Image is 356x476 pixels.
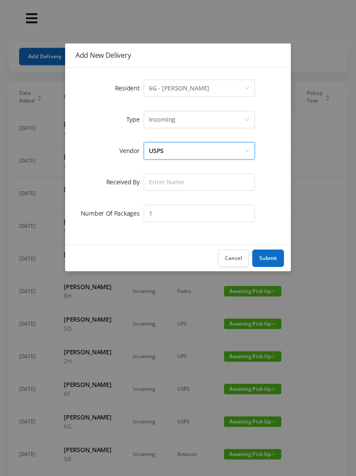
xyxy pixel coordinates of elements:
[244,117,250,123] i: icon: down
[149,111,175,128] div: Incoming
[76,50,280,60] div: Add New Delivery
[76,78,280,224] form: Add New Delivery
[244,86,250,92] i: icon: down
[149,80,209,97] div: 6G - Luci Balsamo
[244,148,250,154] i: icon: down
[115,84,144,92] label: Resident
[149,143,164,159] div: USPS
[119,146,144,155] label: Vendor
[144,173,255,191] input: Enter Name
[218,250,249,267] button: Cancel
[126,115,144,123] label: Type
[106,178,144,186] label: Received By
[252,250,284,267] button: Submit
[81,209,144,217] label: Number Of Packages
